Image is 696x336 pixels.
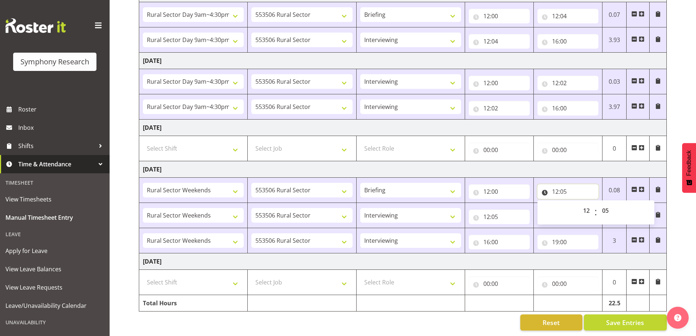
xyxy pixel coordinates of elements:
[2,315,108,330] div: Unavailability
[139,120,667,136] td: [DATE]
[2,190,108,208] a: View Timesheets
[469,76,530,90] input: Click to select...
[2,208,108,227] a: Manual Timesheet Entry
[2,242,108,260] a: Apply for Leave
[602,270,627,295] td: 0
[537,76,598,90] input: Click to select...
[594,203,597,222] span: :
[602,228,627,253] td: 3
[139,295,248,312] td: Total Hours
[602,178,627,203] td: 0.08
[139,253,667,270] td: [DATE]
[469,101,530,116] input: Click to select...
[537,9,598,23] input: Click to select...
[2,260,108,278] a: View Leave Balances
[682,143,696,193] button: Feedback - Show survey
[537,101,598,116] input: Click to select...
[537,276,598,291] input: Click to select...
[602,69,627,94] td: 0.03
[602,2,627,27] td: 0.07
[543,318,560,327] span: Reset
[537,184,598,199] input: Click to select...
[537,143,598,157] input: Click to select...
[537,34,598,49] input: Click to select...
[584,314,667,331] button: Save Entries
[139,161,667,178] td: [DATE]
[469,9,530,23] input: Click to select...
[2,297,108,315] a: Leave/Unavailability Calendar
[537,235,598,249] input: Click to select...
[2,175,108,190] div: Timesheet
[139,53,667,69] td: [DATE]
[5,194,104,205] span: View Timesheets
[18,140,95,151] span: Shifts
[5,18,66,33] img: Rosterit website logo
[674,314,681,321] img: help-xxl-2.png
[469,235,530,249] input: Click to select...
[5,212,104,223] span: Manual Timesheet Entry
[469,209,530,224] input: Click to select...
[5,300,104,311] span: Leave/Unavailability Calendar
[18,159,95,170] span: Time & Attendance
[20,56,89,67] div: Symphony Research
[469,184,530,199] input: Click to select...
[5,264,104,275] span: View Leave Balances
[686,150,692,176] span: Feedback
[469,143,530,157] input: Click to select...
[602,27,627,53] td: 3.93
[520,314,582,331] button: Reset
[606,318,644,327] span: Save Entries
[5,245,104,256] span: Apply for Leave
[602,295,627,312] td: 22.5
[469,34,530,49] input: Click to select...
[602,136,627,161] td: 0
[18,122,106,133] span: Inbox
[602,94,627,120] td: 3.97
[469,276,530,291] input: Click to select...
[18,104,106,115] span: Roster
[5,282,104,293] span: View Leave Requests
[2,278,108,297] a: View Leave Requests
[2,227,108,242] div: Leave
